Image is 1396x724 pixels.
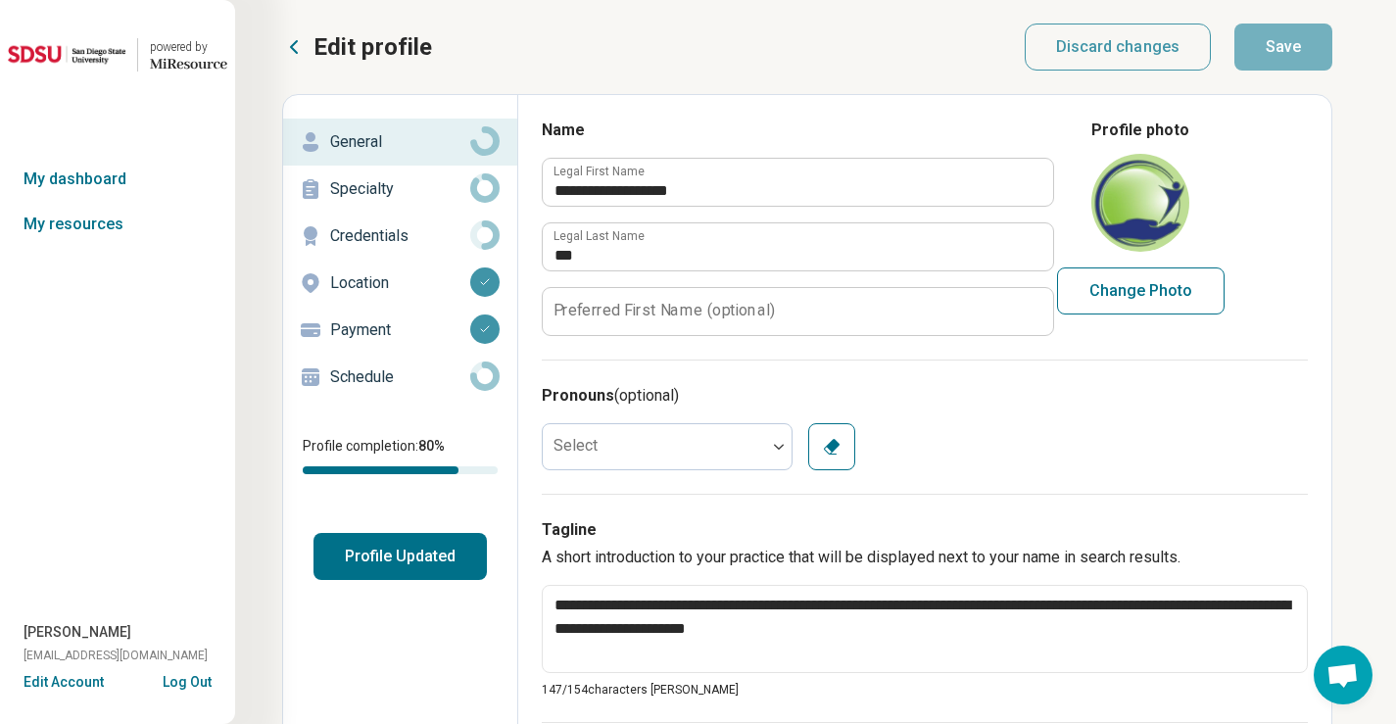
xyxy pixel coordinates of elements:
span: 80 % [418,438,445,454]
p: General [330,130,470,154]
a: Credentials [283,213,517,260]
label: Legal First Name [554,166,645,177]
h3: Pronouns [542,384,1308,408]
p: Edit profile [313,31,432,63]
a: Specialty [283,166,517,213]
p: Specialty [330,177,470,201]
p: 147/ 154 characters [PERSON_NAME] [542,681,1308,699]
span: [PERSON_NAME] [24,622,131,643]
label: Preferred First Name (optional) [554,303,775,318]
button: Log Out [163,672,212,688]
p: Payment [330,318,470,342]
label: Select [554,436,598,455]
p: Location [330,271,470,295]
p: Credentials [330,224,470,248]
a: Location [283,260,517,307]
legend: Profile photo [1091,119,1189,142]
div: Profile completion [303,466,498,474]
img: avatar image [1091,154,1189,252]
p: Schedule [330,365,470,389]
a: Payment [283,307,517,354]
div: Open chat [1314,646,1372,704]
div: powered by [150,38,227,56]
button: Save [1234,24,1332,71]
button: Discard changes [1025,24,1212,71]
img: San Diego State University [8,31,125,78]
button: Edit profile [282,31,432,63]
h3: Name [542,119,1052,142]
span: [EMAIL_ADDRESS][DOMAIN_NAME] [24,647,208,664]
button: Edit Account [24,672,104,693]
a: San Diego State Universitypowered by [8,31,227,78]
a: Schedule [283,354,517,401]
span: (optional) [614,386,679,405]
p: A short introduction to your practice that will be displayed next to your name in search results. [542,546,1308,569]
h3: Tagline [542,518,1308,542]
button: Profile Updated [313,533,487,580]
label: Legal Last Name [554,230,645,242]
a: General [283,119,517,166]
button: Change Photo [1057,267,1225,314]
div: Profile completion: [283,424,517,486]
